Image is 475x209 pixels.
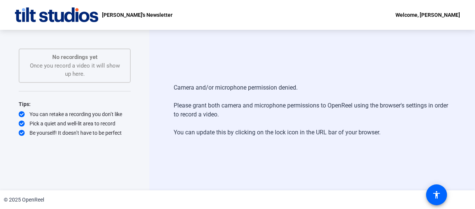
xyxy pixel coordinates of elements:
div: Welcome, [PERSON_NAME] [395,10,460,19]
img: OpenReel logo [15,7,98,22]
div: Tips: [19,100,131,109]
div: Once you record a video it will show up here. [27,53,122,78]
div: Pick a quiet and well-lit area to record [19,120,131,127]
div: You can retake a recording you don’t like [19,110,131,118]
div: Be yourself! It doesn’t have to be perfect [19,129,131,137]
p: No recordings yet [27,53,122,62]
mat-icon: accessibility [432,190,441,199]
div: © 2025 OpenReel [4,196,44,204]
p: [PERSON_NAME]'s Newsletter [102,10,173,19]
div: Camera and/or microphone permission denied. Please grant both camera and microphone permissions t... [174,76,450,144]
